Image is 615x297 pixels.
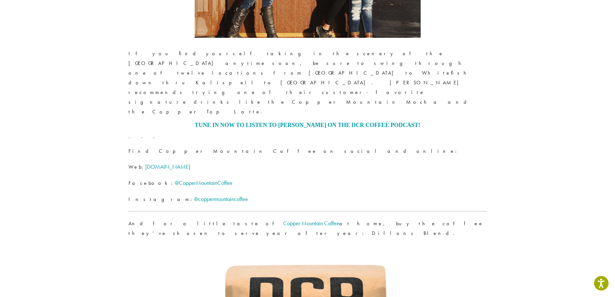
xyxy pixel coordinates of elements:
a: Tune in now to listen to [PERSON_NAME] on The DCR Coffee Podcast! [195,122,420,128]
p: Find Copper Mountain Coffee on social and online: [128,146,487,156]
a: @CopperMountainCoffee [175,179,232,186]
p: . . . [128,132,487,141]
p: Instagram: [128,194,487,205]
p: Web: [128,161,487,172]
a: Copper Mountain Coffee [283,219,339,227]
p: Facebook: [128,177,487,188]
a: [DOMAIN_NAME] [145,163,190,170]
a: @coppermountaincoffee [194,195,248,203]
p: And for a little taste of at home, buy the coffee they’ve chosen to serve year after year: Dillon... [128,218,487,239]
